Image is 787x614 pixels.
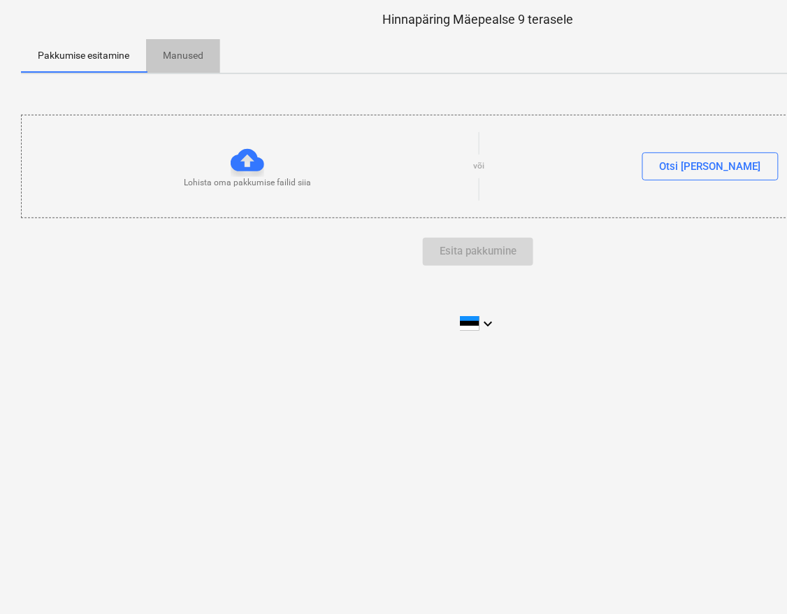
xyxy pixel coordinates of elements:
[184,177,311,189] p: Lohista oma pakkumise failid siia
[660,157,761,176] div: Otsi [PERSON_NAME]
[479,315,496,332] i: keyboard_arrow_down
[38,48,129,63] p: Pakkumise esitamine
[473,160,484,172] p: või
[163,48,203,63] p: Manused
[642,152,779,180] button: Otsi [PERSON_NAME]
